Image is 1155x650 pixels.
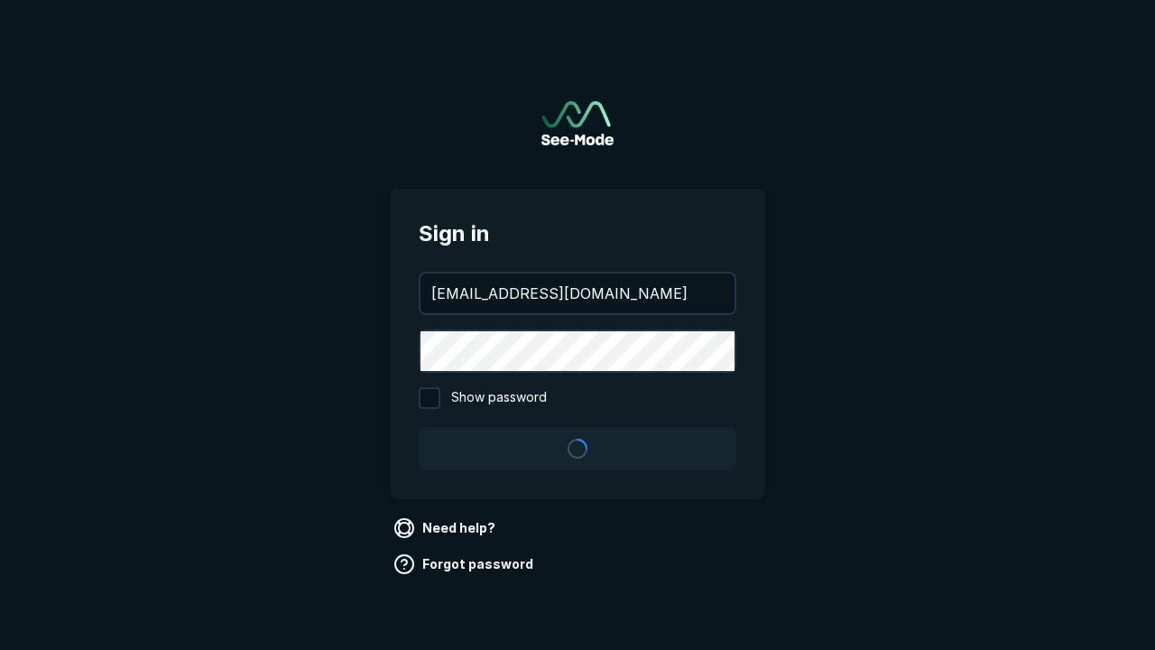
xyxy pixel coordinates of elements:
a: Go to sign in [541,101,614,145]
img: See-Mode Logo [541,101,614,145]
span: Sign in [419,218,736,250]
span: Show password [451,387,547,409]
a: Need help? [390,514,503,543]
a: Forgot password [390,550,541,579]
input: your@email.com [420,274,735,313]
